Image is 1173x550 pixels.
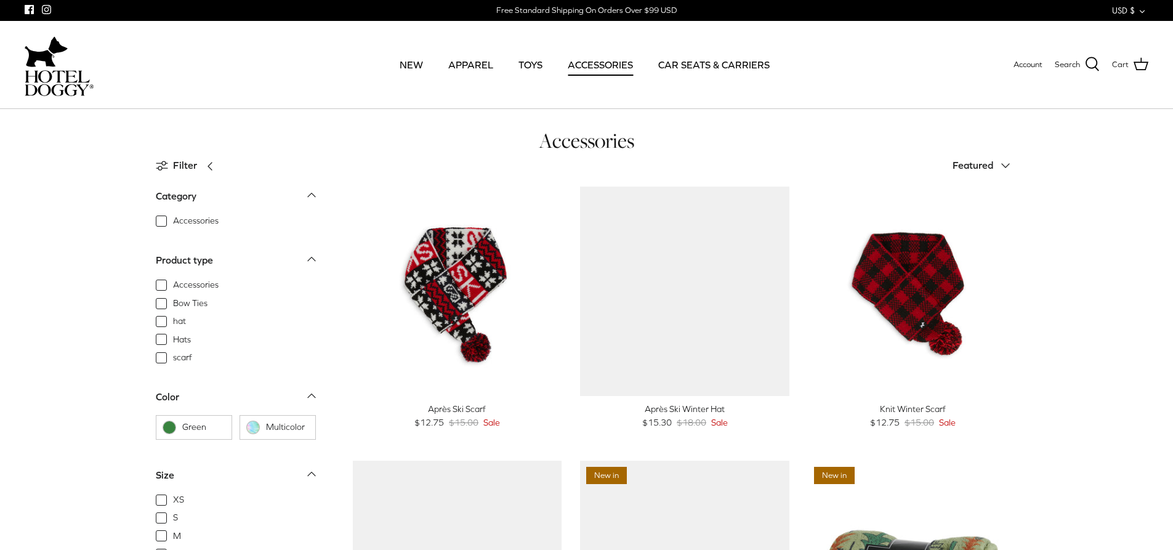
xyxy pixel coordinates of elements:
span: Sale [939,416,956,429]
span: $15.00 [449,416,478,429]
span: scarf [173,352,192,364]
a: APPAREL [437,44,504,86]
a: Après Ski Winter Hat $15.30 $18.00 Sale [580,402,789,430]
span: Account [1014,60,1042,69]
span: $15.00 [905,416,934,429]
span: M [173,530,181,543]
a: Search [1055,57,1100,73]
span: Sale [711,416,728,429]
a: TOYS [507,44,554,86]
h1: Accessories [156,127,1018,154]
a: Filter [156,151,222,180]
a: hoteldoggycom [25,33,94,96]
span: Accessories [173,279,219,291]
span: Green [182,421,225,434]
a: ACCESSORIES [557,44,644,86]
a: NEW [389,44,434,86]
button: Featured [953,152,1018,179]
a: Color [156,387,316,415]
a: Product type [156,251,316,278]
span: 15% off [359,467,403,485]
span: Sale [483,416,500,429]
a: Knit Winter Scarf [808,187,1017,396]
a: Category [156,187,316,214]
span: $12.75 [870,416,900,429]
span: 15% off [586,193,630,211]
div: Color [156,389,179,405]
span: 15% off [814,193,858,211]
a: CAR SEATS & CARRIERS [647,44,781,86]
div: Product type [156,253,213,269]
span: S [173,512,178,524]
span: Bow Ties [173,297,208,310]
span: Filter [173,158,197,174]
span: hat [173,315,186,328]
a: Knit Winter Scarf $12.75 $15.00 Sale [808,402,1017,430]
img: dog-icon.svg [25,33,68,70]
span: $18.00 [677,416,706,429]
span: Cart [1112,59,1129,71]
span: Featured [953,160,993,171]
a: Account [1014,59,1042,71]
span: Accessories [173,215,219,227]
span: XS [173,494,184,506]
a: Size [156,466,316,493]
a: Après Ski Winter Hat [580,187,789,396]
a: Instagram [42,5,51,14]
img: hoteldoggycom [25,70,94,96]
span: Hats [173,334,191,346]
div: Primary navigation [183,44,986,86]
a: Après Ski Scarf $12.75 $15.00 Sale [353,402,562,430]
span: New in [814,467,855,485]
span: $12.75 [414,416,444,429]
div: Knit Winter Scarf [808,402,1017,416]
a: Après Ski Scarf [353,187,562,396]
a: Cart [1112,57,1148,73]
div: Category [156,188,196,204]
div: Size [156,467,174,483]
div: Après Ski Winter Hat [580,402,789,416]
a: Facebook [25,5,34,14]
span: Search [1055,59,1080,71]
span: Multicolor [266,421,309,434]
span: New in [586,467,627,485]
span: $15.30 [642,416,672,429]
div: Après Ski Scarf [353,402,562,416]
div: Free Standard Shipping On Orders Over $99 USD [496,5,677,16]
span: 15% off [359,193,403,211]
a: Free Standard Shipping On Orders Over $99 USD [496,1,677,20]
